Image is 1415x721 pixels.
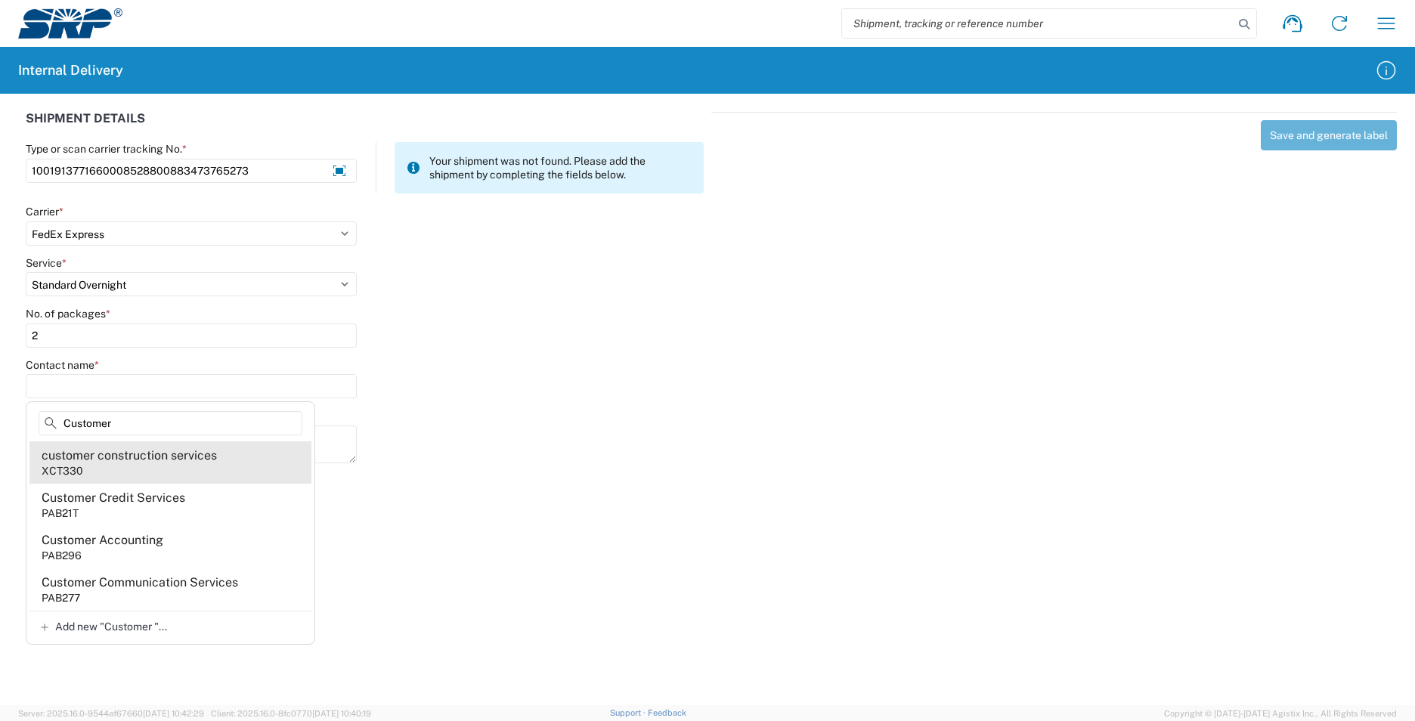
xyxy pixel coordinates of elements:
div: XCT330 [42,464,83,478]
input: Shipment, tracking or reference number [842,9,1234,38]
img: srp [18,8,122,39]
label: No. of packages [26,307,110,320]
span: Copyright © [DATE]-[DATE] Agistix Inc., All Rights Reserved [1164,707,1397,720]
span: Client: 2025.16.0-8fc0770 [211,709,371,718]
a: Feedback [648,708,686,717]
span: Add new "Customer "... [55,620,167,633]
div: PAB277 [42,591,80,605]
span: Server: 2025.16.0-9544af67660 [18,709,204,718]
a: Support [610,708,648,717]
label: Service [26,256,67,270]
div: customer construction services [42,447,217,464]
div: Customer Accounting [42,532,163,549]
div: SHIPMENT DETAILS [26,112,704,142]
div: PAB21T [42,506,79,520]
div: Customer Communication Services [42,574,238,591]
div: PAB296 [42,549,82,562]
h2: Internal Delivery [18,61,123,79]
div: Customer Credit Services [42,490,185,506]
label: Contact name [26,358,99,372]
label: Carrier [26,205,63,218]
label: Type or scan carrier tracking No. [26,142,187,156]
span: [DATE] 10:40:19 [312,709,371,718]
span: Your shipment was not found. Please add the shipment by completing the fields below. [429,154,692,181]
span: [DATE] 10:42:29 [143,709,204,718]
